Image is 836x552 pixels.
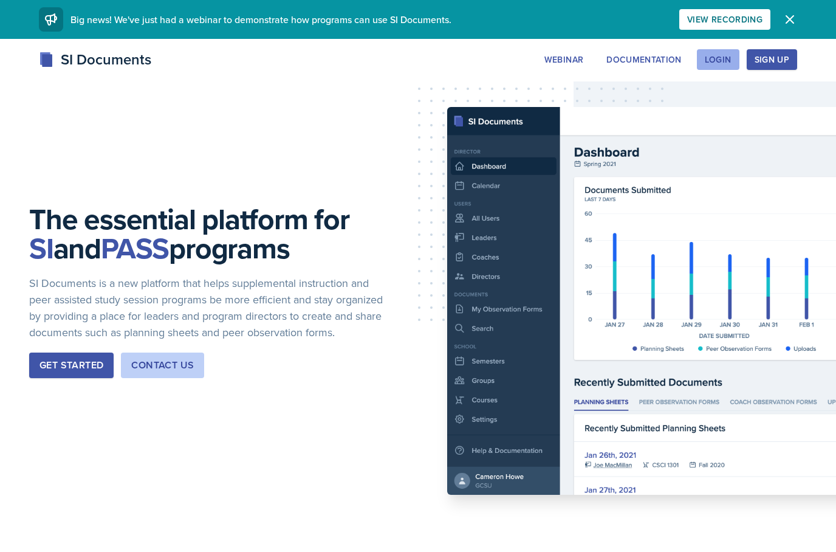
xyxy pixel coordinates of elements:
[536,49,591,70] button: Webinar
[687,15,762,24] div: View Recording
[697,49,739,70] button: Login
[747,49,797,70] button: Sign Up
[29,353,114,378] button: Get Started
[70,13,451,26] span: Big news! We've just had a webinar to demonstrate how programs can use SI Documents.
[131,358,194,373] div: Contact Us
[606,55,682,64] div: Documentation
[679,9,770,30] button: View Recording
[121,353,204,378] button: Contact Us
[544,55,583,64] div: Webinar
[755,55,789,64] div: Sign Up
[705,55,731,64] div: Login
[39,358,103,373] div: Get Started
[39,49,151,71] div: SI Documents
[598,49,690,70] button: Documentation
